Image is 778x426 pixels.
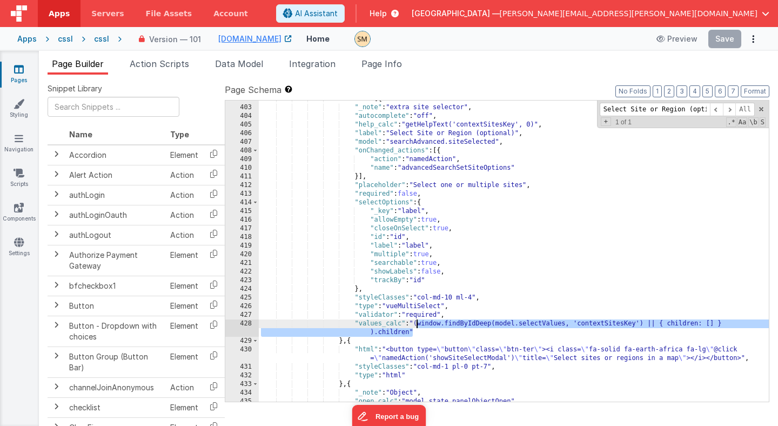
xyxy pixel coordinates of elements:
span: Alt-Enter [735,103,755,116]
td: Action [166,165,203,185]
span: Type [170,130,189,139]
td: authLoginOauth [65,205,166,225]
td: Button [65,296,166,316]
div: 409 [225,155,259,164]
div: 435 [225,397,259,406]
td: channelJoinAnonymous [65,377,166,397]
td: Element [166,296,203,316]
div: 432 [225,371,259,380]
div: 408 [225,147,259,155]
span: Name [69,130,92,139]
div: Apps [17,34,37,44]
td: Alert Action [65,165,166,185]
h4: Home [306,35,330,43]
div: 423 [225,276,259,285]
div: 404 [225,112,259,121]
button: 7 [728,85,739,97]
td: checklist [65,397,166,417]
div: 427 [225,311,259,319]
span: Whole Word Search [748,117,758,127]
button: 6 [715,85,726,97]
button: Options [746,31,761,46]
button: 3 [676,85,687,97]
div: 433 [225,380,259,389]
div: 414 [225,198,259,207]
div: Version — 101 [149,34,201,45]
div: 411 [225,172,259,181]
div: 428 [225,319,259,337]
button: [GEOGRAPHIC_DATA] — [PERSON_NAME][EMAIL_ADDRESS][PERSON_NAME][DOMAIN_NAME] [412,8,769,19]
td: Element [166,347,203,377]
td: Element [166,276,203,296]
div: cssl [94,34,109,44]
button: 5 [702,85,713,97]
span: Apps [49,8,70,19]
div: 429 [225,337,259,345]
span: Page Schema [225,83,281,96]
td: Action [166,225,203,245]
button: 4 [689,85,700,97]
div: 431 [225,363,259,371]
span: [PERSON_NAME][EMAIL_ADDRESS][PERSON_NAME][DOMAIN_NAME] [500,8,757,19]
input: Search Snippets ... [48,97,179,117]
div: 413 [225,190,259,198]
td: Action [166,205,203,225]
button: Format [741,85,769,97]
span: Snippet Library [48,83,102,94]
a: [DOMAIN_NAME] [201,34,283,45]
td: Button - Dropdown with choices [65,316,166,347]
td: Element [166,245,203,276]
span: RegExp Search [726,117,736,127]
div: 410 [225,164,259,172]
div: 418 [225,233,259,242]
button: No Folds [615,85,650,97]
div: 417 [225,224,259,233]
div: 434 [225,389,259,397]
span: Search In Selection [760,117,766,127]
div: 406 [225,129,259,138]
div: 412 [225,181,259,190]
div: 419 [225,242,259,250]
div: 424 [225,285,259,294]
td: authLogout [65,225,166,245]
div: 425 [225,294,259,302]
span: Action Scripts [130,58,189,69]
button: 1 [653,85,662,97]
span: File Assets [146,8,192,19]
div: 421 [225,259,259,268]
div: 426 [225,302,259,311]
td: Action [166,185,203,205]
span: Page Builder [52,58,104,69]
td: authLogin [65,185,166,205]
div: 416 [225,216,259,224]
span: Page Info [361,58,402,69]
div: 415 [225,207,259,216]
span: Help [370,8,387,19]
button: Save [708,30,741,48]
span: Integration [289,58,336,69]
span: Toggel Replace mode [601,117,611,126]
button: 2 [664,85,674,97]
div: 403 [225,103,259,112]
div: cssl [58,34,73,44]
input: Search for [600,103,710,116]
td: Accordion [65,145,166,165]
div: 420 [225,250,259,259]
td: Authorize Payment Gateway [65,245,166,276]
span: Data Model [215,58,263,69]
div: 405 [225,121,259,129]
button: Preview [650,30,704,48]
div: 407 [225,138,259,147]
span: [GEOGRAPHIC_DATA] — [412,8,500,19]
span: 1 of 1 [611,118,636,126]
img: e9616e60dfe10b317d64a5e98ec8e357 [355,31,370,46]
td: Element [166,316,203,347]
td: Button Group (Button Bar) [65,347,166,377]
td: Element [166,145,203,165]
td: Element [166,397,203,417]
td: bfcheckbox1 [65,276,166,296]
button: AI Assistant [276,4,345,23]
div: 430 [225,345,259,363]
span: AI Assistant [295,8,338,19]
div: 422 [225,268,259,276]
